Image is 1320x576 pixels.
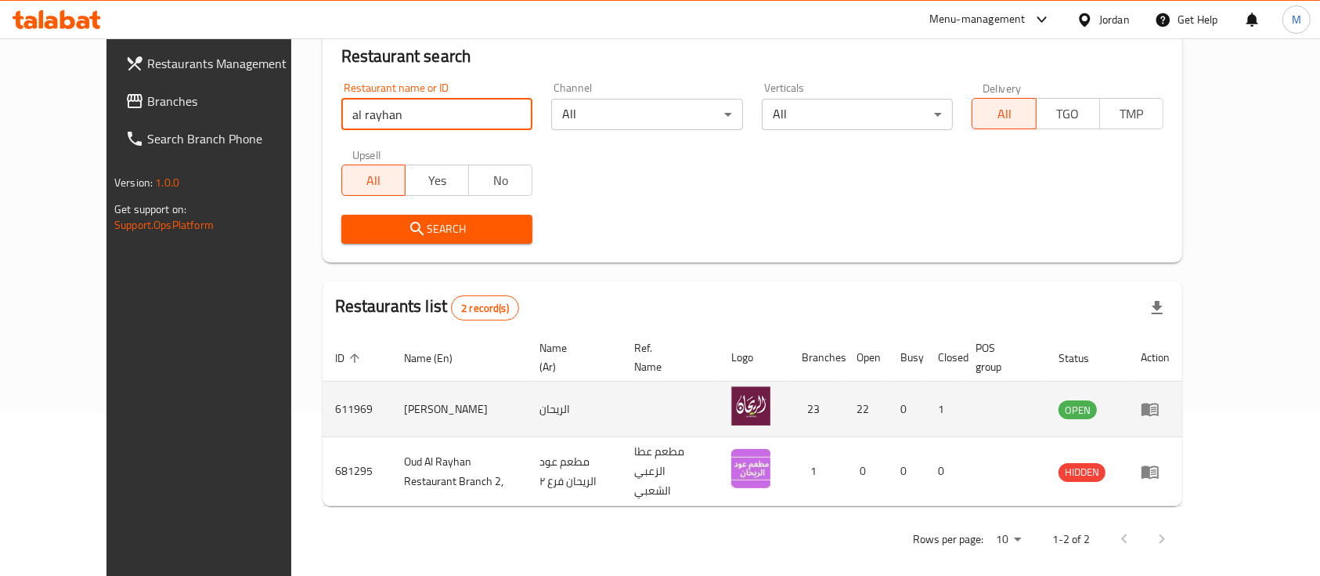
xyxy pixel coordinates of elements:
div: Menu [1141,462,1170,481]
span: No [475,169,526,192]
span: Branches [147,92,315,110]
a: Support.OpsPlatform [114,215,214,235]
span: 1.0.0 [155,172,179,193]
td: [PERSON_NAME] [391,382,528,437]
span: POS group [976,339,1027,376]
input: Search for restaurant name or ID.. [341,99,533,130]
div: Menu-management [929,10,1026,29]
a: Restaurants Management [113,45,327,82]
img: Al Rayhan [731,386,770,426]
span: Search Branch Phone [147,129,315,148]
span: Yes [412,169,463,192]
label: Delivery [983,82,1022,93]
span: ID [335,349,365,368]
label: Upsell [352,149,381,160]
span: Name (En) [404,349,473,368]
td: 681295 [323,437,391,506]
th: Action [1128,334,1182,382]
td: Oud Al Rayhan Restaurant Branch 2, [391,437,528,506]
button: All [341,165,406,196]
button: Yes [405,165,469,196]
div: Export file [1138,289,1176,327]
button: All [972,98,1036,129]
th: Branches [789,334,844,382]
span: M [1292,11,1301,28]
span: TGO [1043,103,1094,125]
div: Total records count [451,295,519,321]
table: enhanced table [323,334,1182,506]
button: Search [341,215,533,244]
div: All [551,99,743,130]
td: 0 [888,382,925,437]
td: 0 [888,437,925,506]
td: 22 [844,382,888,437]
span: All [348,169,399,192]
a: Search Branch Phone [113,120,327,158]
span: Ref. Name [634,339,700,376]
span: OPEN [1059,401,1097,419]
td: 23 [789,382,844,437]
div: Jordan [1099,11,1130,28]
div: HIDDEN [1059,463,1105,482]
h2: Restaurant search [341,45,1163,68]
p: Rows per page: [913,530,983,549]
img: Oud Al Rayhan Restaurant Branch 2, [731,449,770,488]
span: Version: [114,172,153,193]
span: HIDDEN [1059,463,1105,481]
th: Logo [719,334,789,382]
span: All [979,103,1030,125]
span: TMP [1106,103,1157,125]
span: Get support on: [114,199,186,219]
span: 2 record(s) [452,301,518,316]
th: Closed [925,334,963,382]
td: 0 [925,437,963,506]
td: 611969 [323,382,391,437]
td: مطعم عود الريحان فرع ٢ [527,437,621,506]
th: Open [844,334,888,382]
td: الريحان [527,382,621,437]
td: 1 [789,437,844,506]
h2: Restaurants list [335,295,519,321]
th: Busy [888,334,925,382]
span: Name (Ar) [539,339,602,376]
p: 1-2 of 2 [1052,530,1090,549]
button: TGO [1036,98,1100,129]
td: 0 [844,437,888,506]
a: Branches [113,82,327,120]
span: Status [1059,349,1109,368]
span: Search [354,219,521,239]
button: TMP [1099,98,1163,129]
div: Rows per page: [990,528,1027,552]
div: All [762,99,954,130]
td: مطعم عطا الزعبي الشعبي [622,437,719,506]
button: No [468,165,532,196]
span: Restaurants Management [147,54,315,73]
td: 1 [925,382,963,437]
